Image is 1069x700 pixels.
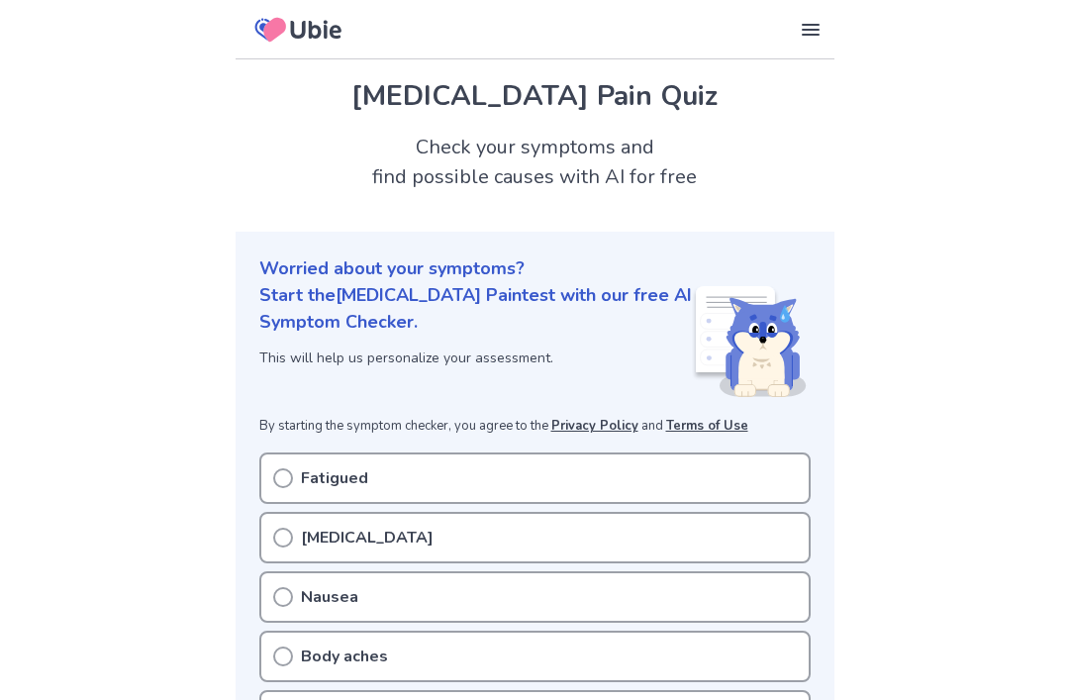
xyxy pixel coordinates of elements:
[551,417,638,435] a: Privacy Policy
[259,255,811,282] p: Worried about your symptoms?
[301,645,388,668] p: Body aches
[301,466,368,490] p: Fatigued
[301,526,434,550] p: [MEDICAL_DATA]
[666,417,748,435] a: Terms of Use
[692,286,807,397] img: Shiba
[259,75,811,117] h1: [MEDICAL_DATA] Pain Quiz
[259,282,692,336] p: Start the [MEDICAL_DATA] Pain test with our free AI Symptom Checker.
[259,417,811,437] p: By starting the symptom checker, you agree to the and
[236,133,834,192] h2: Check your symptoms and find possible causes with AI for free
[301,585,358,609] p: Nausea
[259,348,692,368] p: This will help us personalize your assessment.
